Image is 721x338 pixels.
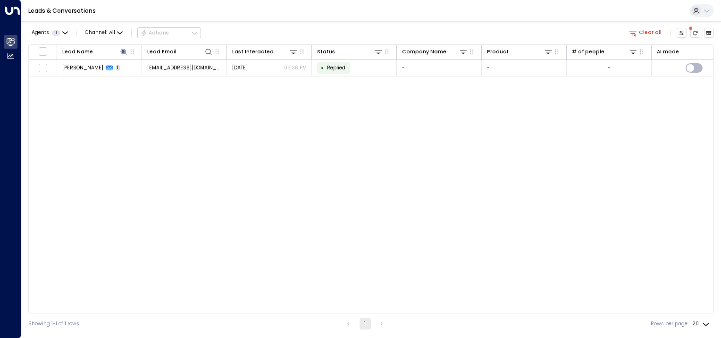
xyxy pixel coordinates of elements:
span: 1 [52,30,60,36]
span: Agents [32,30,49,35]
div: Status [317,47,383,56]
div: Actions [141,30,169,36]
span: There are new threads available. Refresh the grid to view the latest updates. [690,28,701,38]
div: Last Interacted [232,48,274,56]
div: Company Name [402,47,468,56]
nav: pagination navigation [343,318,388,330]
div: 20 [692,318,711,330]
div: Company Name [402,48,446,56]
span: Toggle select all [38,47,47,56]
button: Actions [137,27,201,39]
div: Lead Name [62,47,128,56]
span: Suzanne Ridner [62,64,103,71]
span: Channel: [82,28,126,38]
div: Lead Email [147,48,176,56]
span: Yesterday [232,64,248,71]
span: Replied [327,64,345,71]
button: page 1 [360,318,371,330]
div: Last Interacted [232,47,298,56]
button: Archived Leads [704,28,714,38]
span: 1 [116,65,121,71]
div: Lead Email [147,47,213,56]
button: Agents1 [28,28,70,38]
div: Product [487,48,509,56]
span: All [109,30,115,35]
a: Leads & Conversations [28,7,96,15]
td: - [397,60,482,76]
div: • [321,62,324,74]
div: Status [317,48,335,56]
div: AI mode [657,48,679,56]
div: # of people [572,48,604,56]
div: - [608,64,611,71]
div: Showing 1-1 of 1 rows [28,320,79,328]
td: - [482,60,567,76]
span: Toggle select row [38,63,47,72]
p: 03:36 PM [284,64,307,71]
span: sridner@plos.org [147,64,222,71]
div: # of people [572,47,638,56]
div: Button group with a nested menu [137,27,201,39]
button: Customize [677,28,687,38]
label: Rows per page: [651,320,688,328]
div: Product [487,47,553,56]
button: Channel:All [82,28,126,38]
button: Clear all [626,28,665,38]
div: Lead Name [62,48,93,56]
